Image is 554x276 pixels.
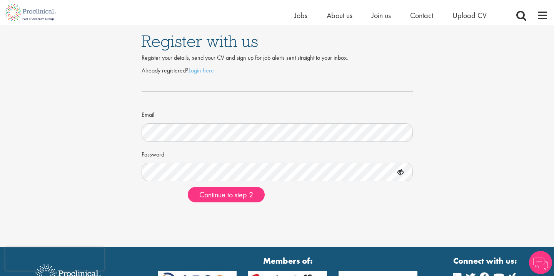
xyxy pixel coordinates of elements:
[372,10,391,20] a: Join us
[452,10,487,20] a: Upload CV
[5,247,104,271] iframe: reCAPTCHA
[529,251,552,274] img: Chatbot
[188,187,265,202] button: Continue to step 2
[142,108,154,119] label: Email
[158,255,418,267] strong: Members of:
[453,255,519,267] strong: Connect with us:
[142,54,413,62] div: Register your details, send your CV and sign up for job alerts sent straight to your inbox.
[142,66,413,75] p: Already registered?
[410,10,433,20] a: Contact
[199,190,253,200] span: Continue to step 2
[327,10,352,20] a: About us
[142,33,413,50] h1: Register with us
[142,148,164,159] label: Password
[294,10,307,20] a: Jobs
[189,66,214,74] a: Login here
